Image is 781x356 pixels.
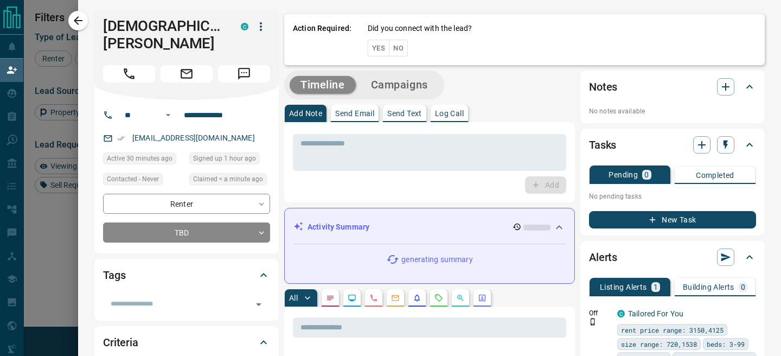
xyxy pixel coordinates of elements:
div: condos.ca [241,23,248,30]
div: Sun Aug 17 2025 [103,152,184,168]
div: Alerts [589,244,756,270]
p: No notes available [589,106,756,116]
button: Yes [368,40,389,56]
button: No [389,40,408,56]
p: Off [589,308,611,318]
span: Message [218,65,270,82]
svg: Agent Actions [478,294,486,302]
p: All [289,294,298,302]
div: Activity Summary [293,217,566,237]
p: Building Alerts [683,283,734,291]
p: Send Text [387,110,422,117]
span: Call [103,65,155,82]
div: Sun Aug 17 2025 [189,152,270,168]
p: 0 [741,283,745,291]
svg: Email Verified [117,135,125,142]
button: Open [251,297,266,312]
span: rent price range: 3150,4125 [621,325,724,335]
h2: Criteria [103,334,138,351]
h2: Notes [589,78,617,96]
button: Campaigns [360,76,439,94]
div: Sun Aug 17 2025 [189,173,270,188]
svg: Calls [369,294,378,302]
div: Notes [589,74,756,100]
button: Open [162,109,175,122]
p: Pending [609,171,638,179]
p: Listing Alerts [600,283,647,291]
div: Renter [103,194,270,214]
span: Claimed < a minute ago [193,174,263,185]
svg: Listing Alerts [413,294,421,302]
svg: Opportunities [456,294,465,302]
a: Tailored For You [628,309,683,318]
p: No pending tasks [589,188,756,205]
div: Criteria [103,329,270,355]
svg: Requests [434,294,443,302]
svg: Push Notification Only [589,318,597,326]
p: 0 [644,171,649,179]
span: beds: 3-99 [707,339,745,349]
p: generating summary [401,254,472,265]
svg: Lead Browsing Activity [348,294,356,302]
p: Action Required: [293,23,351,56]
span: Active 30 minutes ago [107,153,172,164]
svg: Emails [391,294,400,302]
button: Timeline [290,76,356,94]
div: Tags [103,262,270,288]
p: 1 [654,283,658,291]
span: size range: 720,1538 [621,339,697,349]
p: Did you connect with the lead? [368,23,472,34]
div: Tasks [589,132,756,158]
button: New Task [589,211,756,228]
h1: [DEMOGRAPHIC_DATA][PERSON_NAME] [103,17,225,52]
p: Activity Summary [308,221,369,233]
div: TBD [103,223,270,243]
a: [EMAIL_ADDRESS][DOMAIN_NAME] [132,133,255,142]
p: Completed [696,171,734,179]
span: Contacted - Never [107,174,159,185]
span: Signed up 1 hour ago [193,153,256,164]
p: Add Note [289,110,322,117]
p: Log Call [435,110,464,117]
svg: Notes [326,294,335,302]
p: Send Email [335,110,374,117]
div: condos.ca [617,310,625,317]
h2: Tags [103,266,125,284]
h2: Tasks [589,136,616,154]
h2: Alerts [589,249,617,266]
span: Email [161,65,213,82]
